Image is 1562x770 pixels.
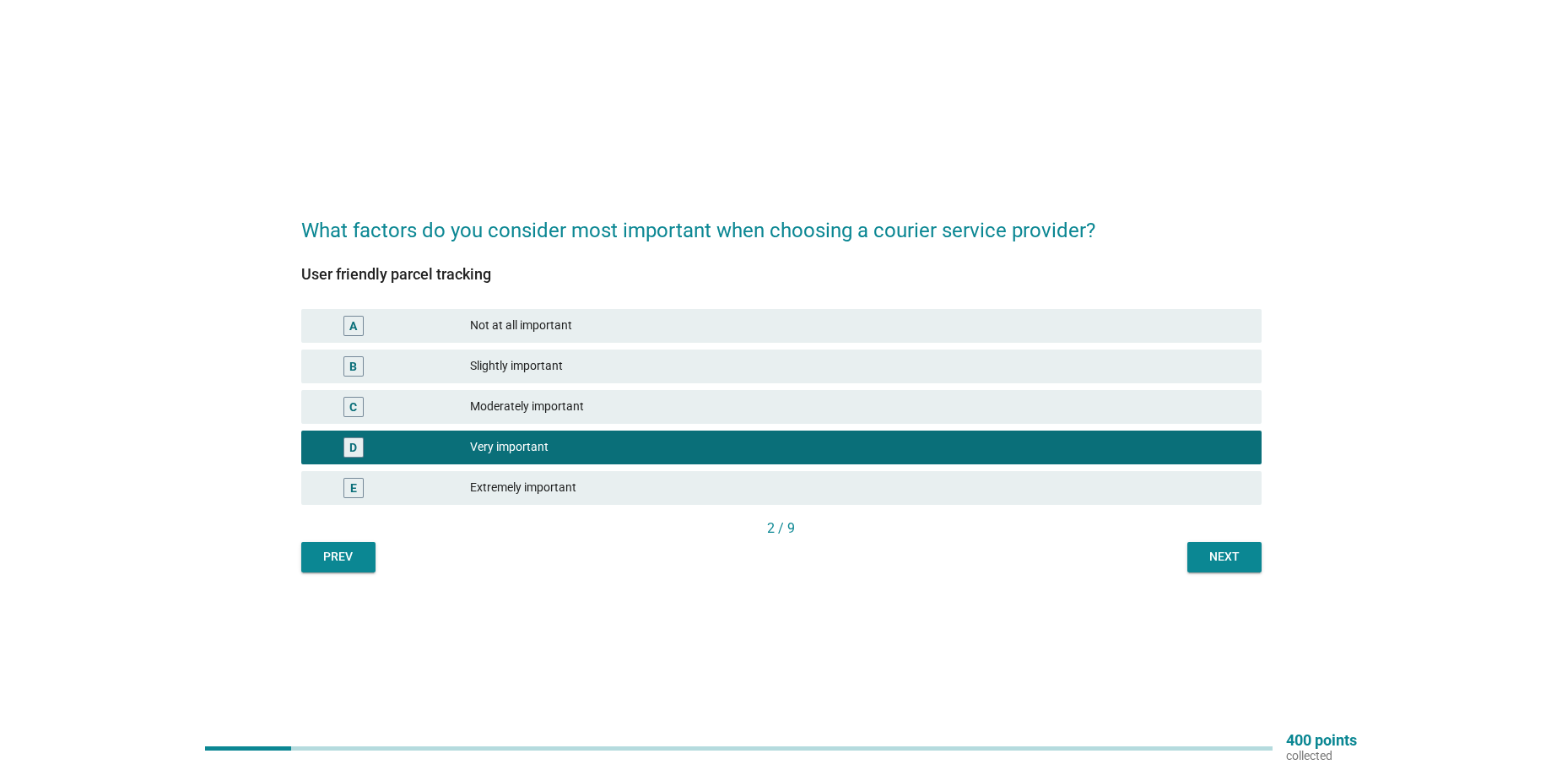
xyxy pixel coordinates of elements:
div: B [349,357,357,375]
div: Next [1201,548,1248,566]
p: 400 points [1286,733,1357,748]
div: E [350,479,357,496]
div: D [349,438,357,456]
div: A [349,317,357,334]
button: Prev [301,542,376,572]
div: Prev [315,548,362,566]
div: Very important [470,437,1248,458]
h2: What factors do you consider most important when choosing a courier service provider? [301,198,1262,246]
div: Extremely important [470,478,1248,498]
div: 2 / 9 [301,518,1262,539]
p: collected [1286,748,1357,763]
div: User friendly parcel tracking [301,263,1262,285]
div: Slightly important [470,356,1248,377]
div: Not at all important [470,316,1248,336]
div: Moderately important [470,397,1248,417]
div: C [349,398,357,415]
button: Next [1187,542,1262,572]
